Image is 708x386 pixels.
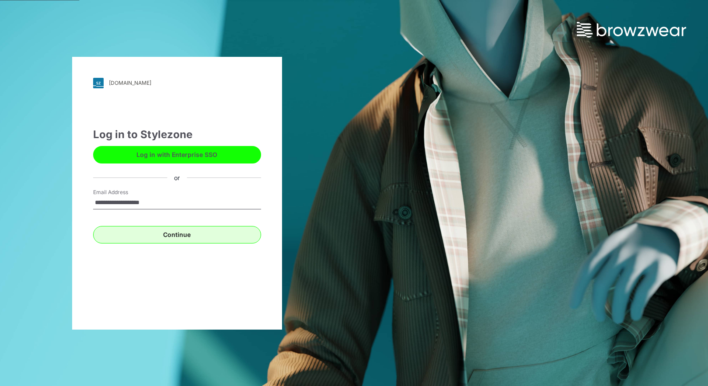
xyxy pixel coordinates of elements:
div: [DOMAIN_NAME] [109,80,151,86]
div: Log in to Stylezone [93,127,261,143]
label: Email Address [93,188,154,196]
button: Log in with Enterprise SSO [93,146,261,163]
button: Continue [93,226,261,243]
a: [DOMAIN_NAME] [93,78,261,88]
img: svg+xml;base64,PHN2ZyB3aWR0aD0iMjgiIGhlaWdodD0iMjgiIHZpZXdCb3g9IjAgMCAyOCAyOCIgZmlsbD0ibm9uZSIgeG... [93,78,104,88]
img: browzwear-logo.73288ffb.svg [577,22,686,38]
div: or [167,173,187,182]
